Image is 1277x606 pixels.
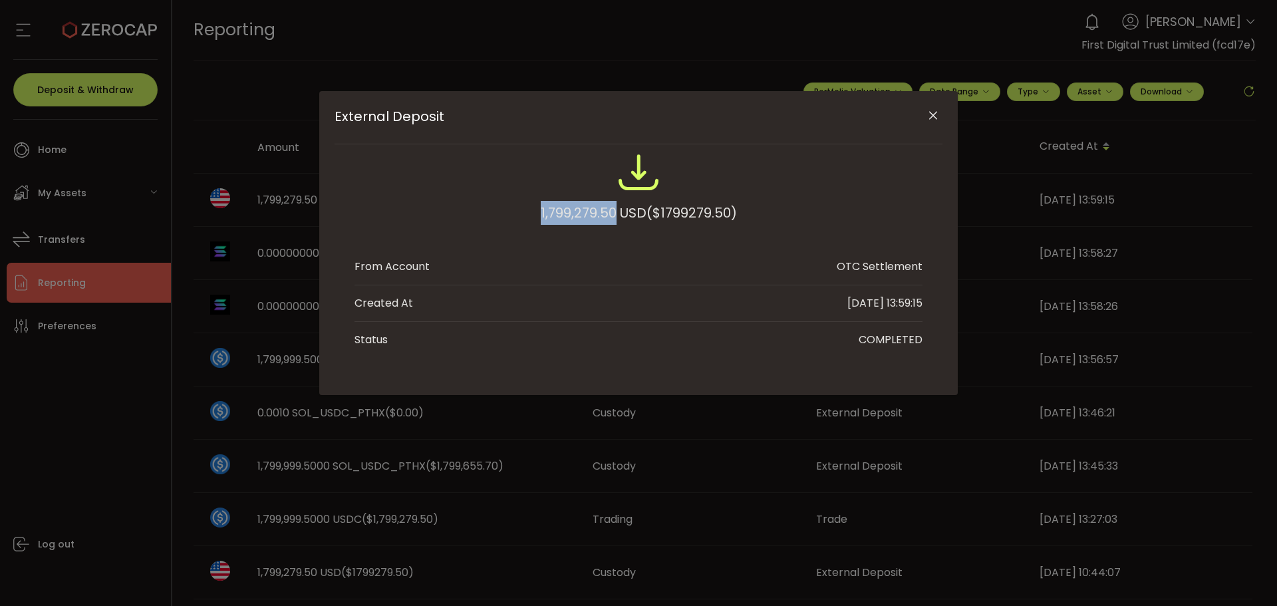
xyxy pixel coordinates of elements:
[355,295,413,311] div: Created At
[355,332,388,348] div: Status
[1210,542,1277,606] iframe: Chat Widget
[837,259,922,275] div: OTC Settlement
[847,295,922,311] div: [DATE] 13:59:15
[646,201,737,225] span: ($1799279.50)
[541,201,737,225] div: 1,799,279.50 USD
[355,259,430,275] div: From Account
[319,91,958,395] div: External Deposit
[335,108,882,124] span: External Deposit
[921,104,944,128] button: Close
[859,332,922,348] div: COMPLETED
